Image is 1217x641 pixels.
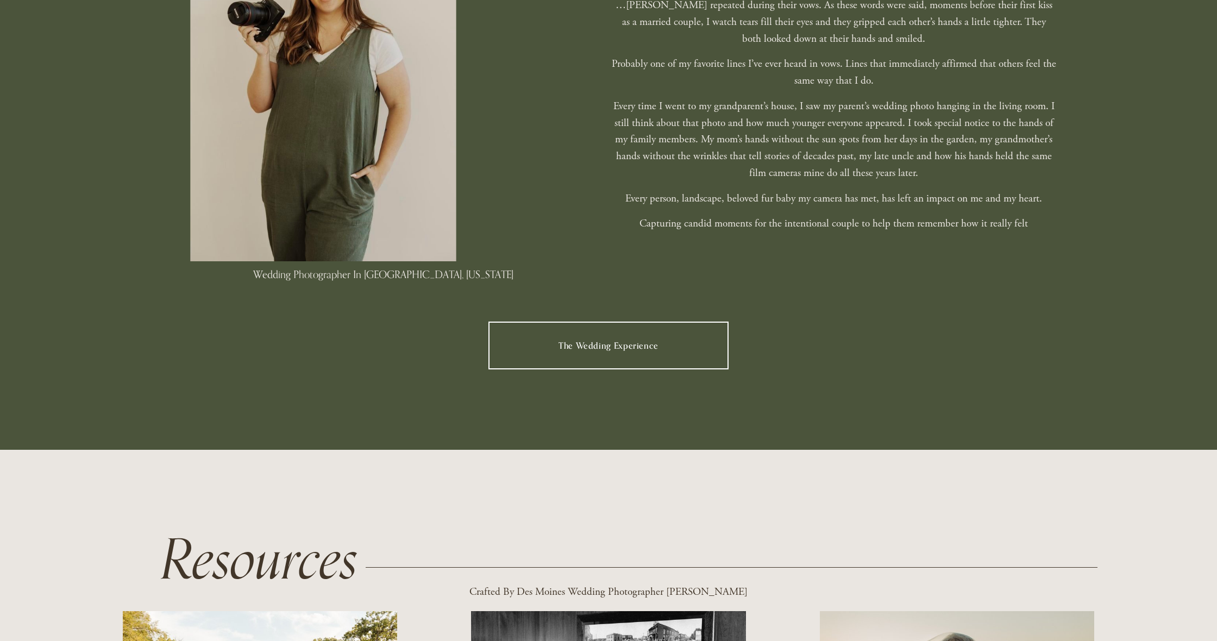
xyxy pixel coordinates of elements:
a: The Wedding Experience [488,322,729,369]
em: Resources [161,516,359,606]
p: Every time I went to my grandparent’s house, I saw my parent’s wedding photo hanging in the livin... [612,98,1057,182]
h4: Wedding Photographer In [GEOGRAPHIC_DATA], [US_STATE] [242,267,523,282]
p: Probably one of my favorite lines I’ve ever heard in vows. Lines that immediately affirmed that o... [612,56,1057,89]
p: Crafted By Des Moines Wedding Photographer [PERSON_NAME] [406,584,811,601]
p: Every person, landscape, beloved fur baby my camera has met, has left an impact on me and my heart. [612,191,1057,208]
p: Capturing candid moments for the intentional couple to help them remember how it really felt [612,216,1057,232]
